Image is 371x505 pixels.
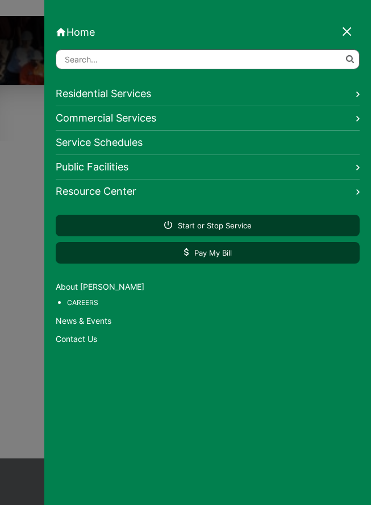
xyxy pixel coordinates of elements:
[56,333,360,345] a: Contact Us
[56,281,360,293] a: About [PERSON_NAME]
[67,297,360,309] a: Careers
[164,220,252,231] span: Start or Stop Service
[56,242,360,264] a: Pay My Bill
[56,155,360,180] a: Public Facilities
[56,315,360,327] a: News & Events
[56,215,360,236] a: Start or Stop Service
[56,106,360,131] a: Commercial Services
[56,26,360,38] a: Home
[184,248,232,258] span: Pay My Bill
[56,82,360,106] a: Residential Services
[56,180,360,203] a: Resource Center
[56,49,360,69] input: Search
[56,131,360,155] a: Service Schedules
